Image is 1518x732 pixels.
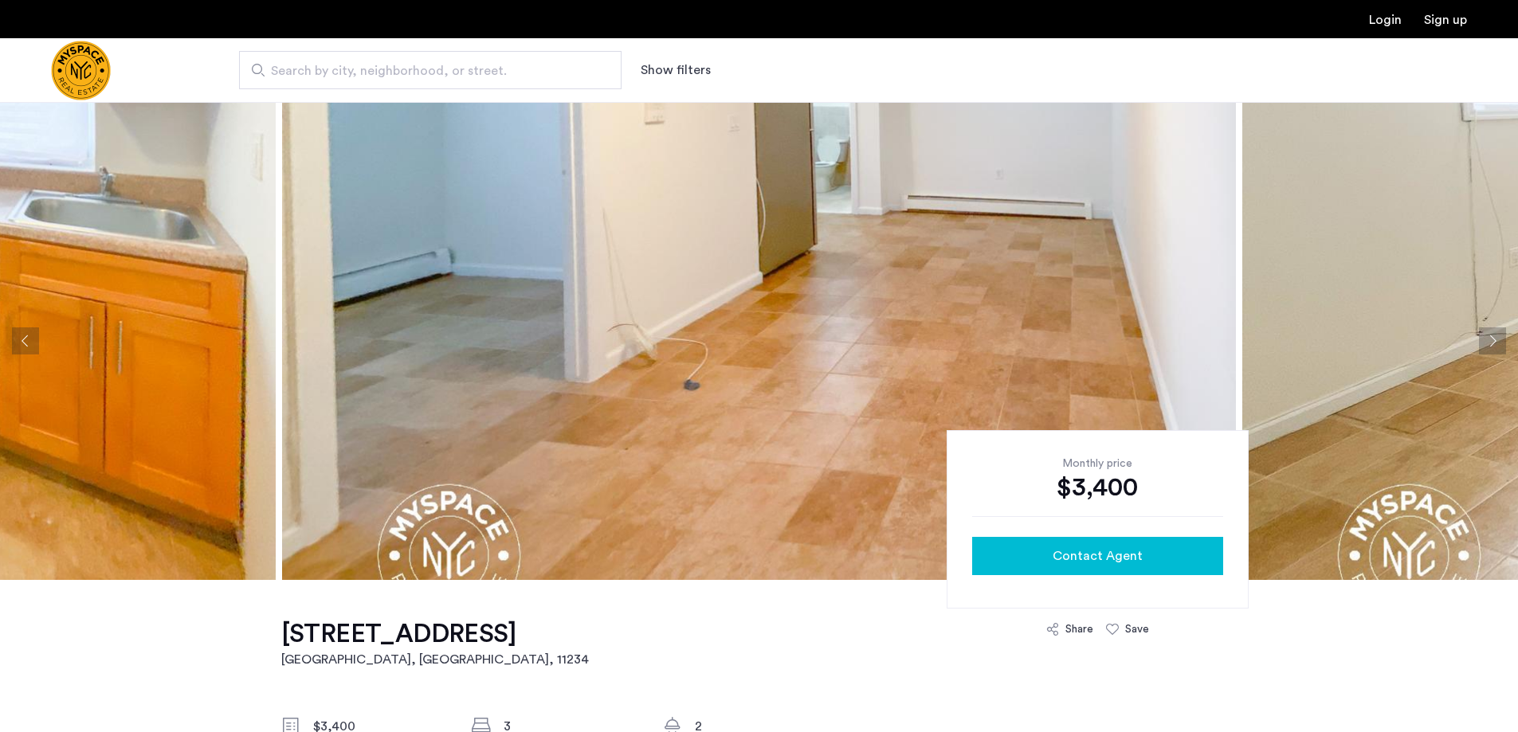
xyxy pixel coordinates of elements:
[1065,621,1093,637] div: Share
[1424,14,1467,26] a: Registration
[12,327,39,354] button: Previous apartment
[972,537,1223,575] button: button
[1479,327,1506,354] button: Next apartment
[51,41,111,100] a: Cazamio Logo
[1369,14,1402,26] a: Login
[641,61,711,80] button: Show or hide filters
[972,456,1223,472] div: Monthly price
[271,61,577,80] span: Search by city, neighborhood, or street.
[281,650,589,669] h2: [GEOGRAPHIC_DATA], [GEOGRAPHIC_DATA] , 11234
[972,472,1223,503] div: $3,400
[1125,621,1149,637] div: Save
[239,51,622,89] input: Apartment Search
[51,41,111,100] img: logo
[281,618,589,669] a: [STREET_ADDRESS][GEOGRAPHIC_DATA], [GEOGRAPHIC_DATA], 11234
[1053,546,1143,566] span: Contact Agent
[281,618,589,650] h1: [STREET_ADDRESS]
[282,102,1236,580] img: apartment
